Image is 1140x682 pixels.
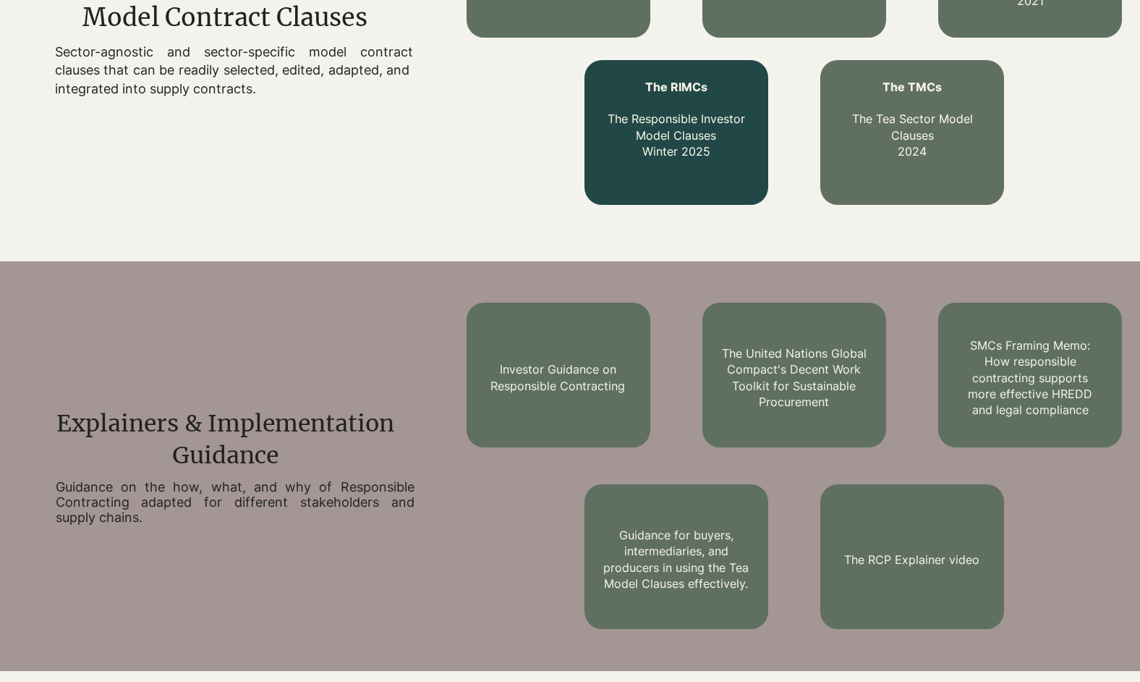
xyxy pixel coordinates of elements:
[882,80,942,94] span: The TMCs
[490,362,625,392] a: Investor Guidance on Responsible Contracting
[844,552,979,567] a: The RCP Explainer video
[82,2,367,33] span: Model Contract Clauses
[56,409,394,471] span: Explainers & Implementation Guidance
[645,80,707,94] span: The RIMCs
[968,338,1092,418] a: SMCs Framing Memo: How responsible contracting supports more effective HREDD and legal compliance
[608,80,745,159] a: The RIMCs The Responsible Investor Model ClausesWinter 2025
[603,528,749,591] a: Guidance for buyers, intermediaries, and producers in using the Tea Model Clauses effectively.
[56,479,414,525] h2: Guidance on the how, what, and why of Responsible Contracting adapted for different stakeholders ...
[722,346,867,409] a: The United Nations Global Compact's Decent Work Toolkit for Sustainable Procurement
[852,80,973,159] a: The TMCs The Tea Sector Model Clauses2024
[55,43,414,98] p: Sector-agnostic and sector-specific model contract clauses that can be readily selected, edited, ...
